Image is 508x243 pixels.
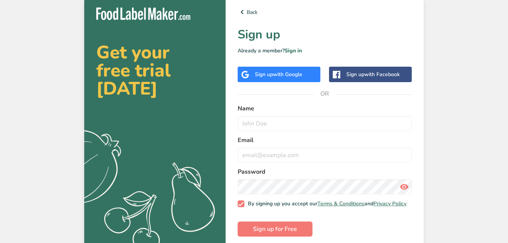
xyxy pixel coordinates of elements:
input: John Doe [238,116,412,131]
a: Sign in [285,47,302,54]
a: Back [238,8,412,17]
div: Sign up [346,70,400,78]
span: By signing up you accept our and [244,200,407,207]
span: OR [314,83,336,105]
a: Terms & Conditions [317,200,364,207]
h2: Get your free trial [DATE] [96,43,214,98]
label: Password [238,167,412,176]
button: Sign up for Free [238,222,312,237]
span: with Google [273,71,302,78]
p: Already a member? [238,47,412,55]
span: Sign up for Free [253,225,297,234]
span: with Facebook [364,71,400,78]
h1: Sign up [238,26,412,44]
label: Email [238,136,412,145]
input: email@example.com [238,148,412,163]
div: Sign up [255,70,302,78]
img: Food Label Maker [96,8,190,20]
label: Name [238,104,412,113]
a: Privacy Policy [373,200,406,207]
